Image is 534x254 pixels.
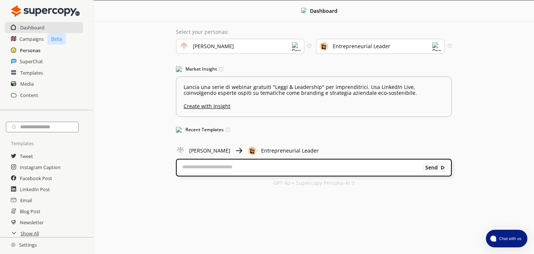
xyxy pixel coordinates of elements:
[448,44,452,48] img: Tooltip Icon
[176,127,182,133] img: Popular Templates
[20,184,50,195] a: LinkedIn Post
[20,22,44,33] a: Dashboard
[496,236,523,242] span: Chat with us
[440,165,445,170] img: Close
[19,33,44,44] a: Campaigns
[47,33,66,44] p: Beta
[20,206,40,217] a: Blog Post
[184,84,444,96] p: Lancia una serie di webinar gratuiti "Leggi & Leadership" per imprenditrici. Usa LinkedIn Live, c...
[20,162,61,173] a: Instagram Caption
[189,148,230,154] p: [PERSON_NAME]
[11,243,15,247] img: Close
[20,78,34,89] a: Media
[20,173,52,184] a: Facebook Post
[261,148,319,154] p: Entrepreneurial Leader
[486,230,527,247] button: atlas-launcher
[176,66,182,72] img: Market Insight
[225,128,230,132] img: Tooltip Icon
[180,42,188,51] img: Brand Icon
[219,67,223,71] img: Tooltip Icon
[193,43,234,49] div: [PERSON_NAME]
[184,100,444,109] u: Create with Insight
[21,228,39,239] a: Show All
[310,7,338,14] b: Dashboard
[301,8,306,13] img: Close
[320,42,328,51] img: Audience Icon
[248,146,257,155] img: Close
[20,56,43,67] a: SuperChat
[235,146,243,155] img: Close
[292,42,301,51] img: Dropdown Icon
[333,43,390,49] div: Entrepreneurial Leader
[11,4,80,18] img: Close
[273,180,354,186] p: GPT 4o + Supercopy Persona-AI 3
[20,151,33,162] a: Tweet
[176,146,185,155] img: Close
[176,64,452,75] h3: Market Insight
[20,217,44,228] a: Newsletter
[20,90,38,101] a: Content
[432,42,441,51] img: Dropdown Icon
[307,44,311,48] img: Tooltip Icon
[20,67,43,78] a: Templates
[20,45,40,56] a: Personas
[176,124,452,135] h3: Recent Templates
[20,195,32,206] a: Email
[176,29,452,35] p: Select your personas:
[425,165,438,171] b: Send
